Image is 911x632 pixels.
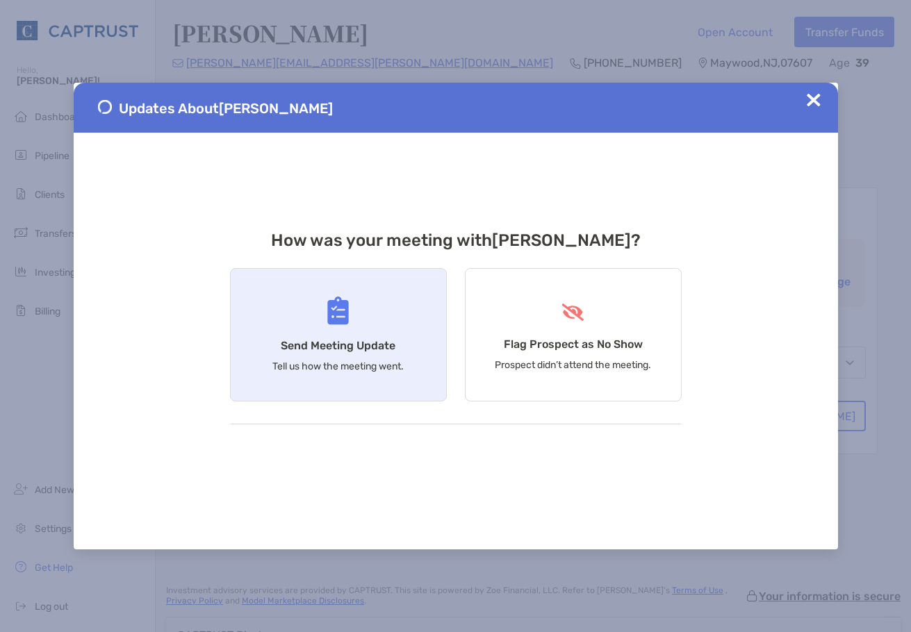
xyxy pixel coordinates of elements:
[560,303,586,321] img: Flag Prospect as No Show
[495,359,651,371] p: Prospect didn’t attend the meeting.
[281,339,395,352] h4: Send Meeting Update
[807,93,821,107] img: Close Updates Zoe
[98,100,112,114] img: Send Meeting Update 1
[327,297,349,325] img: Send Meeting Update
[230,231,682,250] h3: How was your meeting with [PERSON_NAME] ?
[119,100,333,117] span: Updates About [PERSON_NAME]
[272,360,404,372] p: Tell us how the meeting went.
[504,338,643,351] h4: Flag Prospect as No Show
